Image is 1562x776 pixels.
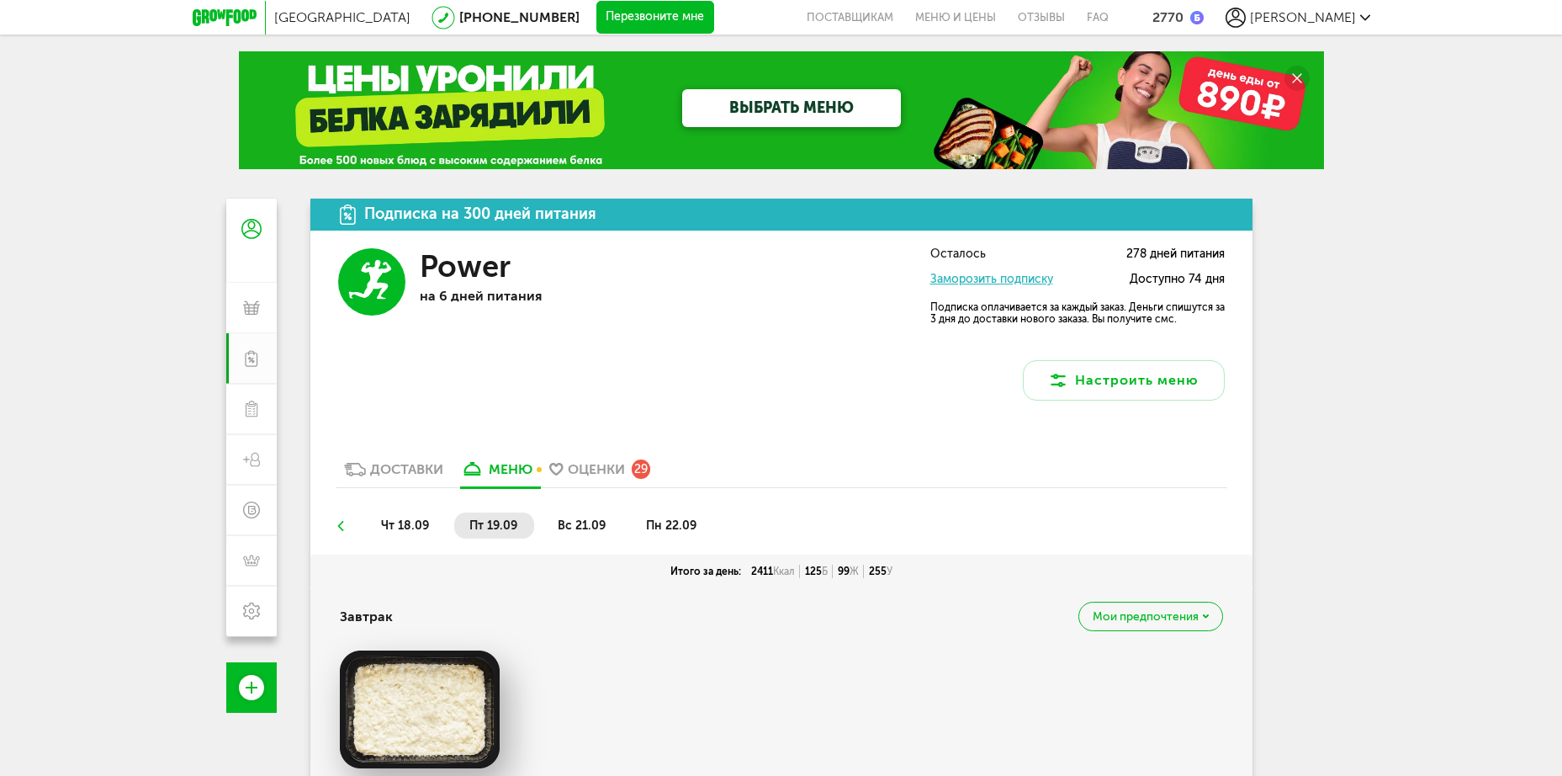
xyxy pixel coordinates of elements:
div: меню [489,461,532,477]
span: Ж [850,566,859,577]
span: 278 дней питания [1126,248,1225,261]
button: Настроить меню [1023,360,1225,401]
button: Перезвоните мне [596,1,714,35]
h4: Завтрак [340,601,393,633]
img: icon.da23462.svg [340,205,357,225]
a: Оценки 29 [541,460,659,487]
p: Подписка оплачивается за каждый заказ. Деньги спишутся за 3 дня до доставки нового заказа. Вы пол... [930,301,1225,325]
a: [PHONE_NUMBER] [459,9,580,25]
a: Заморозить подписку [930,272,1053,286]
p: на 6 дней питания [420,288,664,304]
div: 99 [833,565,864,578]
span: Осталось [930,248,986,261]
span: вс 21.09 [558,518,606,533]
span: [GEOGRAPHIC_DATA] [274,9,410,25]
div: Доставки [370,461,443,477]
div: Оценки [568,461,625,477]
div: Подписка на 300 дней питания [364,206,596,222]
span: пн 22.09 [646,518,696,533]
span: Мои предпочтения [1093,611,1199,623]
div: 255 [864,565,897,578]
span: [PERSON_NAME] [1250,9,1356,25]
a: ВЫБРАТЬ МЕНЮ [682,89,901,127]
div: 2770 [1152,9,1183,25]
img: bonus_b.cdccf46.png [1190,11,1204,24]
div: 29 [632,460,650,478]
span: Доступно 74 дня [1130,274,1225,286]
div: 125 [800,565,833,578]
span: чт 18.09 [381,518,429,533]
span: Ккал [773,566,795,577]
a: меню [452,460,541,487]
a: Доставки [336,460,452,487]
img: big_wY3GFzAuBXjIiT3b.png [340,651,500,768]
span: У [887,566,892,577]
div: Итого за день: [665,565,746,578]
span: пт 19.09 [469,518,517,533]
h3: Power [420,248,511,284]
span: Б [822,566,828,577]
div: 2411 [746,565,800,578]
